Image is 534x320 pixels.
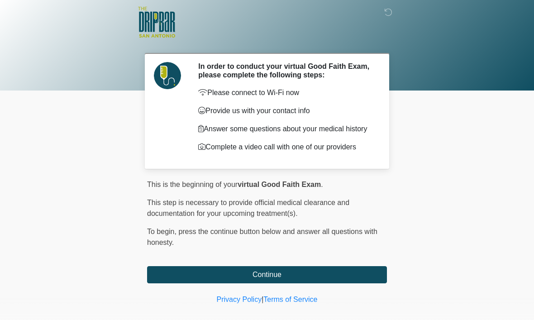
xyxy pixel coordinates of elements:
[198,124,373,134] p: Answer some questions about your medical history
[238,181,321,188] strong: virtual Good Faith Exam
[217,296,262,303] a: Privacy Policy
[147,199,349,217] span: This step is necessary to provide official medical clearance and documentation for your upcoming ...
[198,105,373,116] p: Provide us with your contact info
[321,181,323,188] span: .
[147,228,377,246] span: press the continue button below and answer all questions with honesty.
[262,296,263,303] a: |
[198,142,373,153] p: Complete a video call with one of our providers
[147,228,178,235] span: To begin,
[154,62,181,89] img: Agent Avatar
[138,7,175,38] img: The DRIPBaR - San Antonio Fossil Creek Logo
[263,296,317,303] a: Terms of Service
[147,181,238,188] span: This is the beginning of your
[147,266,387,283] button: Continue
[198,87,373,98] p: Please connect to Wi-Fi now
[198,62,373,79] h2: In order to conduct your virtual Good Faith Exam, please complete the following steps:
